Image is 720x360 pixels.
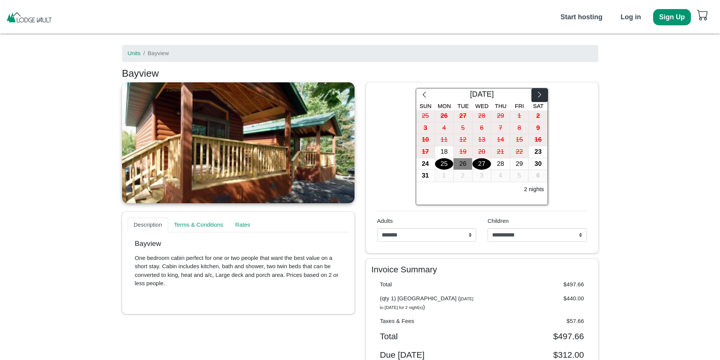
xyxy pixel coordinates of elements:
[482,317,590,326] div: $57.66
[472,122,491,134] div: 6
[421,91,428,98] svg: chevron left
[122,68,598,80] h3: Bayview
[435,134,454,146] button: 11
[510,134,529,146] button: 15
[416,110,435,122] div: 25
[524,186,544,193] h6: 2 nights
[416,88,432,102] button: chevron left
[697,9,708,20] svg: cart
[529,170,547,182] div: 6
[416,146,435,158] div: 17
[482,350,590,360] div: $312.00
[472,122,491,134] button: 6
[454,110,472,122] button: 27
[510,146,529,158] button: 22
[416,122,435,134] button: 3
[491,110,510,122] button: 29
[472,110,491,122] div: 28
[128,50,141,56] a: Units
[529,110,547,122] div: 2
[135,254,342,288] p: One bedroom cabin perfect for one or two people that want the best value on a short stay. Cabin i...
[510,158,529,170] button: 29
[374,317,482,326] div: Taxes & Fees
[475,103,489,109] span: Wed
[615,9,647,25] button: Log in
[135,239,342,248] p: Bayview
[454,170,472,182] button: 2
[229,218,256,233] a: Rates
[491,122,510,134] div: 7
[529,110,548,122] button: 2
[435,122,454,134] button: 4
[435,170,454,182] button: 1
[529,134,547,146] div: 16
[420,103,432,109] span: Sun
[621,13,641,21] b: Log in
[454,158,472,170] button: 26
[529,146,548,158] button: 23
[6,11,53,23] img: pAKp5ICTv7cAAAAASUVORK5CYII=
[435,146,454,158] button: 18
[510,122,529,134] button: 8
[416,158,435,170] button: 24
[435,110,454,122] button: 26
[416,134,435,146] button: 10
[515,103,524,109] span: Fri
[510,110,529,122] button: 1
[510,122,529,134] div: 8
[510,170,529,182] button: 5
[491,158,510,170] div: 28
[454,122,472,134] button: 5
[374,294,482,311] div: (qty 1) [GEOGRAPHIC_DATA] ( )
[472,170,491,182] button: 3
[491,146,510,158] button: 21
[148,50,169,56] span: Bayview
[128,218,168,233] a: Description
[372,264,593,275] h4: Invoice Summary
[472,146,491,158] div: 20
[529,158,548,170] button: 30
[491,134,510,146] button: 14
[416,170,435,182] button: 31
[529,122,547,134] div: 9
[529,170,548,182] button: 6
[374,331,482,341] div: Total
[454,122,472,134] div: 5
[491,170,510,182] button: 4
[457,103,469,109] span: Tue
[491,122,510,134] button: 7
[482,294,590,311] div: $440.00
[529,146,547,158] div: 23
[529,134,548,146] button: 16
[454,146,472,158] button: 19
[495,103,506,109] span: Thu
[472,134,491,146] button: 13
[435,122,454,134] div: 4
[529,158,547,170] div: 30
[482,280,590,289] div: $497.66
[472,158,491,170] div: 27
[454,134,472,146] button: 12
[533,103,543,109] span: Sat
[561,13,602,21] b: Start hosting
[380,297,473,310] i: [DATE] to [DATE] for 2 night(s)
[168,218,229,233] a: Terms & Conditions
[482,331,590,341] div: $497.66
[374,350,482,360] div: Due [DATE]
[432,88,531,102] div: [DATE]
